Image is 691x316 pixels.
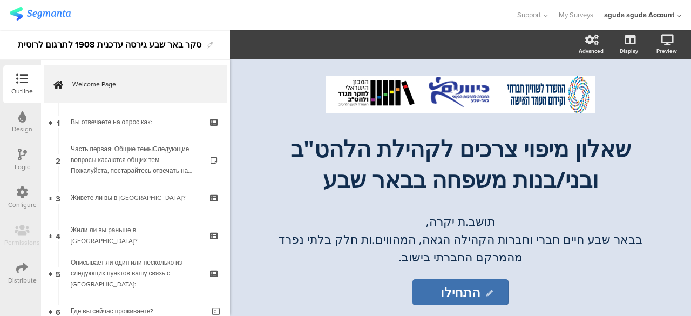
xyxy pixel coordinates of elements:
img: segmanta logo [10,7,71,21]
div: Жили ли вы раньше в Беэр-Шеве? [71,225,200,246]
span: 4 [56,230,60,241]
div: Часть первая: Общие темыСледующие вопросы касаются общих тем. Пожалуйста, постарайтесь отвечать н... [71,144,200,176]
span: 3 [56,192,60,204]
a: Welcome Page [44,65,227,103]
span: Welcome Page [72,79,211,90]
div: Display [620,47,638,55]
a: 5 Описывает ли один или несколько из следующих пунктов вашу связь с [GEOGRAPHIC_DATA]: [44,254,227,292]
p: תושב.ת יקרה, [272,212,649,230]
span: Support [517,10,541,20]
div: Advanced [579,47,604,55]
div: Distribute [8,275,37,285]
div: Logic [15,162,30,172]
p: שאלון מיפוי צרכים לקהילת הלהט"ב ובני/בנות משפחה בבאר שבע [261,133,660,194]
input: Start [412,279,508,305]
div: Design [12,124,32,134]
a: 4 Жили ли вы раньше в [GEOGRAPHIC_DATA]? [44,217,227,254]
a: 3 Живете ли вы в [GEOGRAPHIC_DATA]? [44,179,227,217]
div: Preview [656,47,677,55]
span: 5 [56,267,60,279]
div: סקר באר שבע גירסה עדכנית 1908 לתרגום לרוסית [18,36,201,53]
div: Живете ли вы в Беэр-Шеве? [71,192,200,203]
div: Configure [8,200,37,210]
span: 2 [56,154,60,166]
a: 2 Часть первая: Общие темыСледующие вопросы касаются общих тем. Пожалуйста, постарайтесь отвечать... [44,141,227,179]
div: Описывает ли один или несколько из следующих пунктов вашу связь с Беэр-Шевой: [71,257,200,290]
div: Outline [11,86,33,96]
div: Вы отвечаете на опрос как: [71,117,200,127]
span: 1 [57,116,60,128]
div: aguda aguda Account [604,10,674,20]
p: בבאר שבע חיים חברי וחברות הקהילה הגאה, המהווים.ות חלק בלתי נפרד מהמרקם החברתי בישוב. [272,230,649,266]
a: 1 Вы отвечаете на опрос как: [44,103,227,141]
